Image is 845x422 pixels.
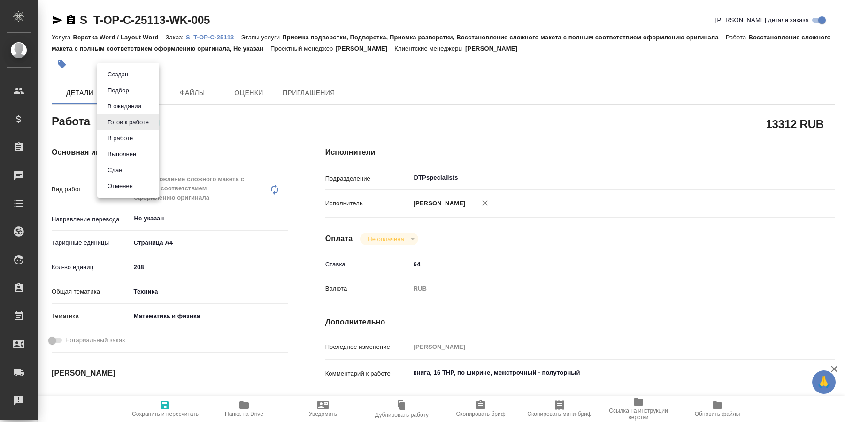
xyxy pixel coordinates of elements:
[105,101,144,112] button: В ожидании
[105,69,131,80] button: Создан
[105,149,139,159] button: Выполнен
[105,165,125,175] button: Сдан
[105,85,132,96] button: Подбор
[105,117,152,128] button: Готов к работе
[105,181,136,191] button: Отменен
[105,133,136,143] button: В работе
